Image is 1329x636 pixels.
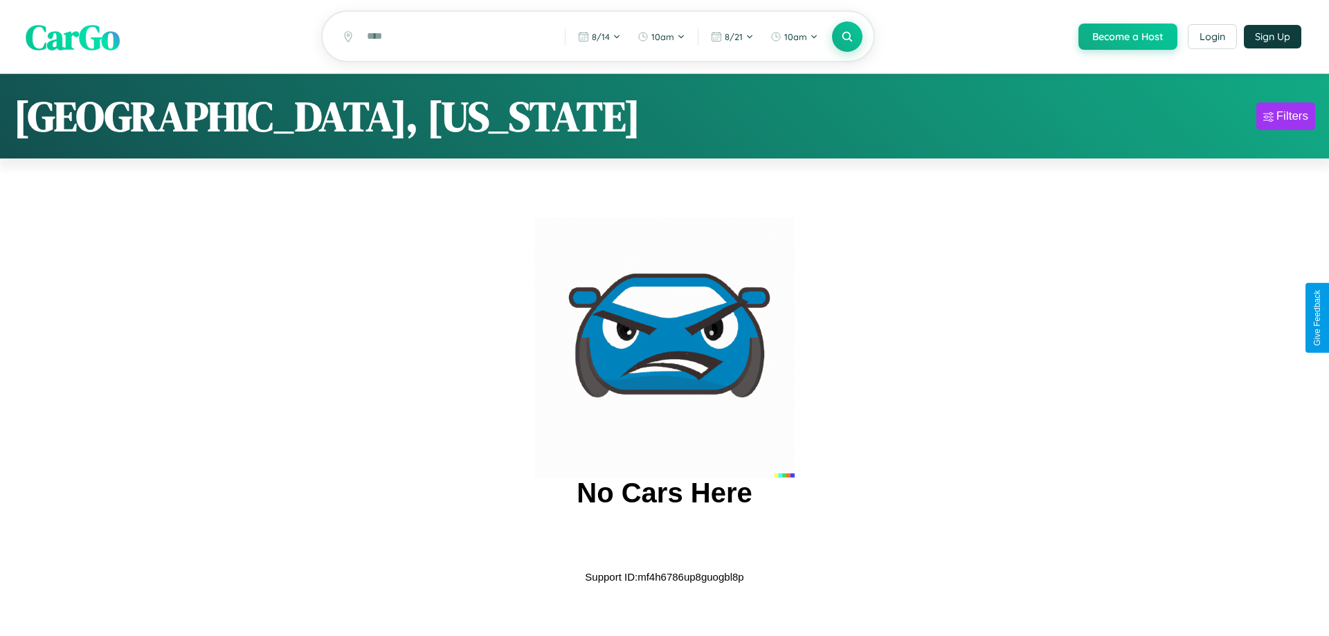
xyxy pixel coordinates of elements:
span: 8 / 14 [592,31,610,42]
span: 10am [784,31,807,42]
span: 8 / 21 [725,31,743,42]
button: 8/14 [571,26,628,48]
div: Give Feedback [1312,290,1322,346]
div: Filters [1276,109,1308,123]
button: 10am [763,26,825,48]
span: CarGo [26,12,120,60]
button: Become a Host [1078,24,1177,50]
button: Filters [1256,102,1315,130]
button: 10am [631,26,692,48]
p: Support ID: mf4h6786up8guogbl8p [585,567,743,586]
h2: No Cars Here [577,478,752,509]
span: 10am [651,31,674,42]
button: 8/21 [704,26,761,48]
h1: [GEOGRAPHIC_DATA], [US_STATE] [14,88,640,145]
img: car [534,217,795,478]
button: Login [1188,24,1237,49]
button: Sign Up [1244,25,1301,48]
